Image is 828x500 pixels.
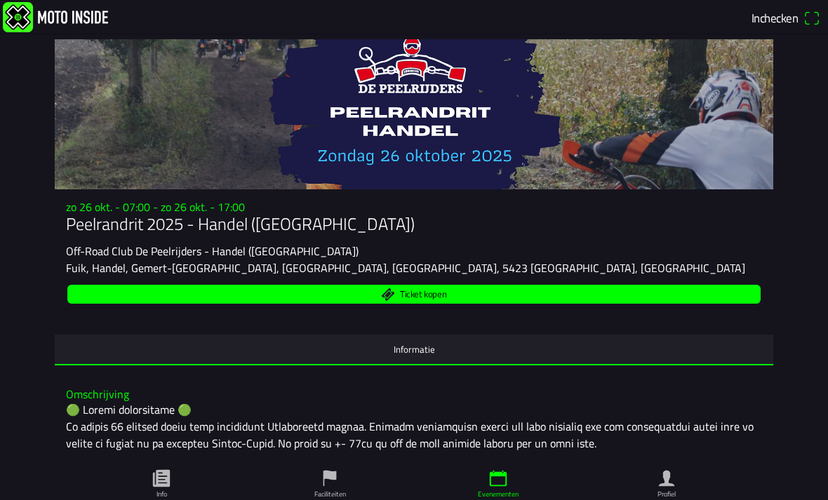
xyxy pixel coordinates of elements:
a: Incheckenqr scanner [747,6,825,29]
h3: zo 26 okt. - 07:00 - zo 26 okt. - 17:00 [66,201,762,214]
ion-text: Fuik, Handel, Gemert-[GEOGRAPHIC_DATA], [GEOGRAPHIC_DATA], [GEOGRAPHIC_DATA], 5423 [GEOGRAPHIC_DA... [66,259,745,276]
ion-text: Off-Road Club De Peelrijders - Handel ([GEOGRAPHIC_DATA]) [66,243,359,259]
ion-icon: flag [319,468,340,489]
span: Ticket kopen [400,290,446,299]
h1: Peelrandrit 2025 - Handel ([GEOGRAPHIC_DATA]) [66,214,762,234]
ion-icon: paper [151,468,172,489]
ion-icon: person [656,468,677,489]
h3: Omschrijving [66,388,762,401]
ion-label: Profiel [657,489,676,499]
ion-label: Informatie [394,342,435,357]
span: Inchecken [752,8,798,27]
ion-label: Evenementen [478,489,519,499]
ion-label: Info [156,489,167,499]
ion-label: Faciliteiten [314,489,346,499]
ion-icon: calendar [488,468,509,489]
